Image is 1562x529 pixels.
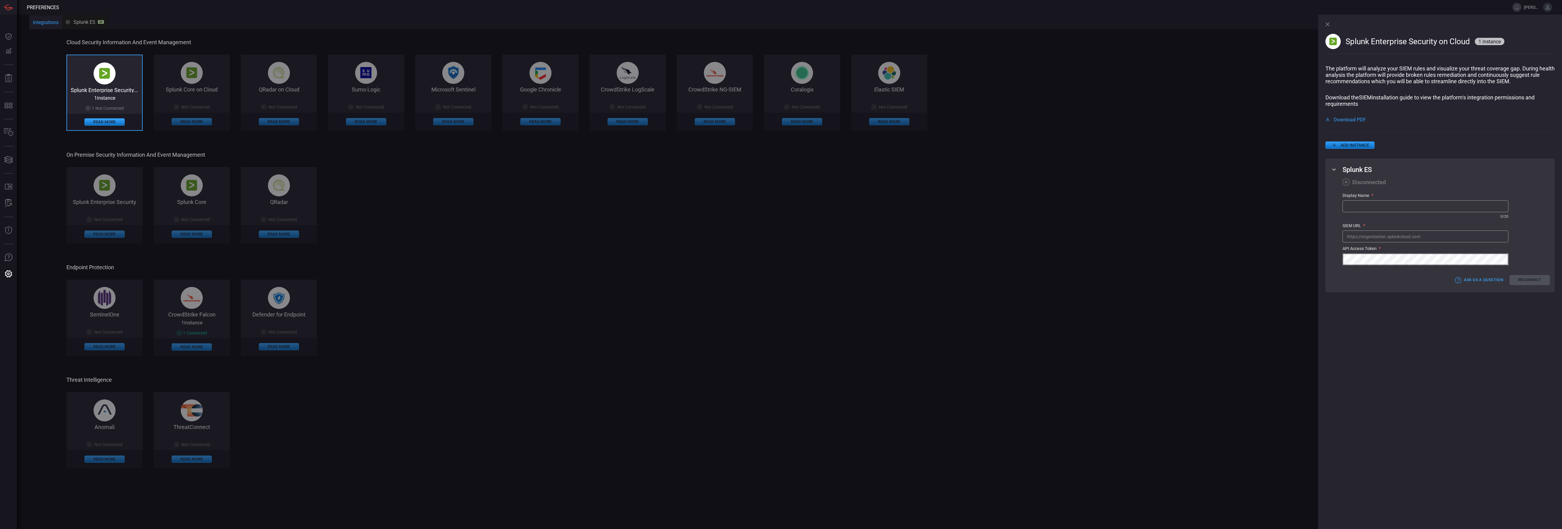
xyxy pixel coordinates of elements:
[1,125,16,140] button: Inventory
[1325,65,1555,84] p: The platform will analyze your SIEM rules and visualize your threat coverage gap. During health a...
[1343,166,1372,173] span: Splunk ES
[1,250,16,265] button: Ask Us A Question
[1325,34,1341,49] img: splunk-B-AX9-PE.png
[66,377,926,383] span: Threat Intelligence
[66,264,926,270] span: Endpoint Protection
[1325,117,1555,122] a: Download PDF
[1343,193,1508,198] div: Display Name
[86,106,124,111] div: 1
[1,223,16,238] button: Threat Intelligence
[29,16,62,30] button: Integrations
[1,180,16,194] button: Rule Catalog
[66,152,926,158] span: On Premise Security Information and Event Management
[1478,39,1481,45] span: 1
[98,20,104,24] div: SP
[1,196,16,211] button: ALERT ANALYSIS
[27,5,59,10] span: Preferences
[1334,117,1366,122] span: Download PDF
[62,15,108,29] button: Splunk ESSP
[1,98,16,113] button: MITRE - Detection Posture
[1,152,16,167] button: Cards
[1,44,16,59] button: Detections
[1343,178,1386,186] div: Disconnected
[1500,214,1508,219] div: 0 / 20
[66,39,926,45] span: Cloud Security Information and Event Management
[1524,5,1541,10] span: [PERSON_NAME].[PERSON_NAME]
[94,95,115,101] span: 1 instance
[1325,141,1375,149] button: ADD INSTANCE
[94,63,116,84] img: splunk-B-AX9-PE.png
[84,118,125,126] button: Read More
[1,71,16,86] button: Reports
[1343,246,1508,251] div: API Access Token
[95,106,124,111] span: Not Connected
[67,87,142,93] div: Splunk Enterprise Security on Cloud
[1325,94,1555,107] p: Download the SIEM installation guide to view the platform‘s integration permissions and requirements
[1482,39,1501,45] span: instance
[1,267,16,281] button: Preferences
[1,29,16,44] button: Dashboard
[1346,37,1470,46] span: Splunk Enterprise Security on Cloud
[1454,275,1505,285] button: Ask Us a Question
[66,19,104,25] div: Splunk ES
[1343,231,1508,242] input: https://organization.splunkcloud.com
[1343,223,1508,228] div: SIEM URL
